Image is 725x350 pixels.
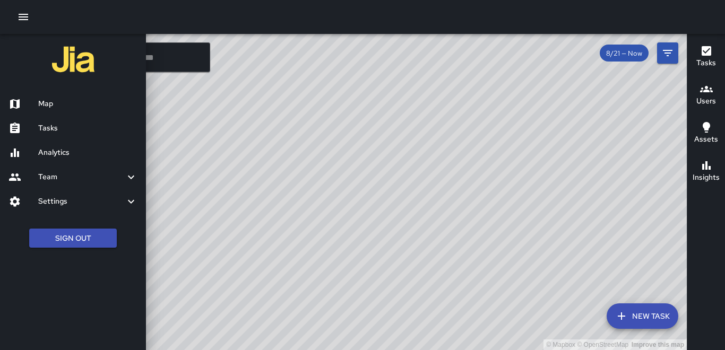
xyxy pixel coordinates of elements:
[38,171,125,183] h6: Team
[38,196,125,207] h6: Settings
[38,98,137,110] h6: Map
[693,172,720,183] h6: Insights
[696,95,716,107] h6: Users
[607,303,678,329] button: New Task
[696,57,716,69] h6: Tasks
[38,147,137,159] h6: Analytics
[29,229,117,248] button: Sign Out
[52,38,94,81] img: jia-logo
[694,134,718,145] h6: Assets
[38,122,137,134] h6: Tasks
